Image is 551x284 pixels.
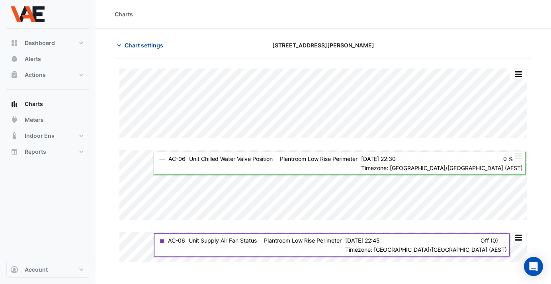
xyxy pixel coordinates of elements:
app-icon: Indoor Env [10,132,18,140]
span: Chart settings [125,41,163,49]
button: More Options [510,151,526,161]
button: Charts [6,96,89,112]
button: Dashboard [6,35,89,51]
app-icon: Dashboard [10,39,18,47]
button: Indoor Env [6,128,89,144]
button: Chart settings [115,38,168,52]
button: Actions [6,67,89,83]
div: Open Intercom Messenger [524,257,543,276]
span: Account [25,266,48,274]
app-icon: Actions [10,71,18,79]
button: Alerts [6,51,89,67]
button: Account [6,262,89,278]
div: Charts [115,10,133,18]
span: Meters [25,116,44,124]
button: More Options [510,69,526,79]
span: Actions [25,71,46,79]
span: Dashboard [25,39,55,47]
span: Indoor Env [25,132,55,140]
span: Alerts [25,55,41,63]
app-icon: Charts [10,100,18,108]
app-icon: Meters [10,116,18,124]
button: More Options [510,233,526,243]
app-icon: Alerts [10,55,18,63]
img: Company Logo [10,6,45,22]
span: Charts [25,100,43,108]
app-icon: Reports [10,148,18,156]
button: Meters [6,112,89,128]
button: Reports [6,144,89,160]
span: [STREET_ADDRESS][PERSON_NAME] [272,41,374,49]
span: Reports [25,148,46,156]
